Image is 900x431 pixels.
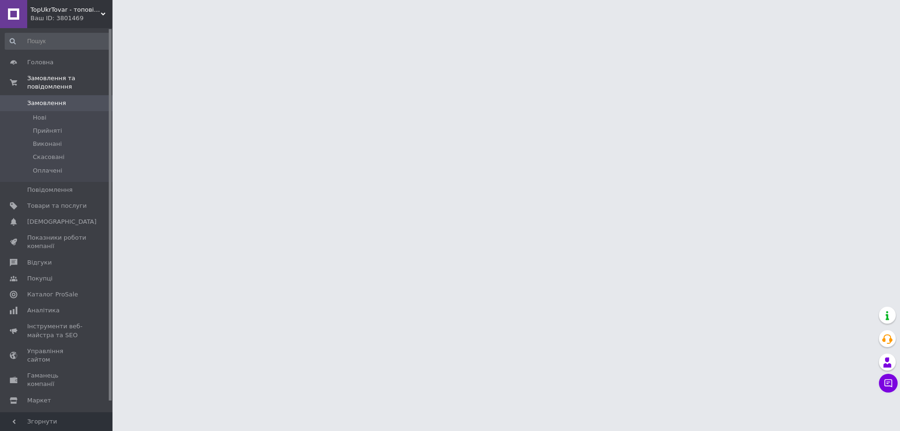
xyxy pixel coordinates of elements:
span: Показники роботи компанії [27,234,87,250]
span: Нові [33,113,46,122]
span: Маркет [27,396,51,405]
span: Оплачені [33,166,62,175]
span: Скасовані [33,153,65,161]
span: Управління сайтом [27,347,87,364]
span: Прийняті [33,127,62,135]
span: Інструменти веб-майстра та SEO [27,322,87,339]
span: Відгуки [27,258,52,267]
span: [DEMOGRAPHIC_DATA] [27,218,97,226]
input: Пошук [5,33,111,50]
span: Товари та послуги [27,202,87,210]
div: Ваш ID: 3801469 [30,14,112,23]
span: Аналітика [27,306,60,315]
span: Замовлення та повідомлення [27,74,112,91]
button: Чат з покупцем [879,374,898,393]
span: Покупці [27,274,52,283]
span: Головна [27,58,53,67]
span: Каталог ProSale [27,290,78,299]
span: Замовлення [27,99,66,107]
span: TopUkrTovar - топові українські товари [30,6,101,14]
span: Виконані [33,140,62,148]
span: Гаманець компанії [27,371,87,388]
span: Повідомлення [27,186,73,194]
